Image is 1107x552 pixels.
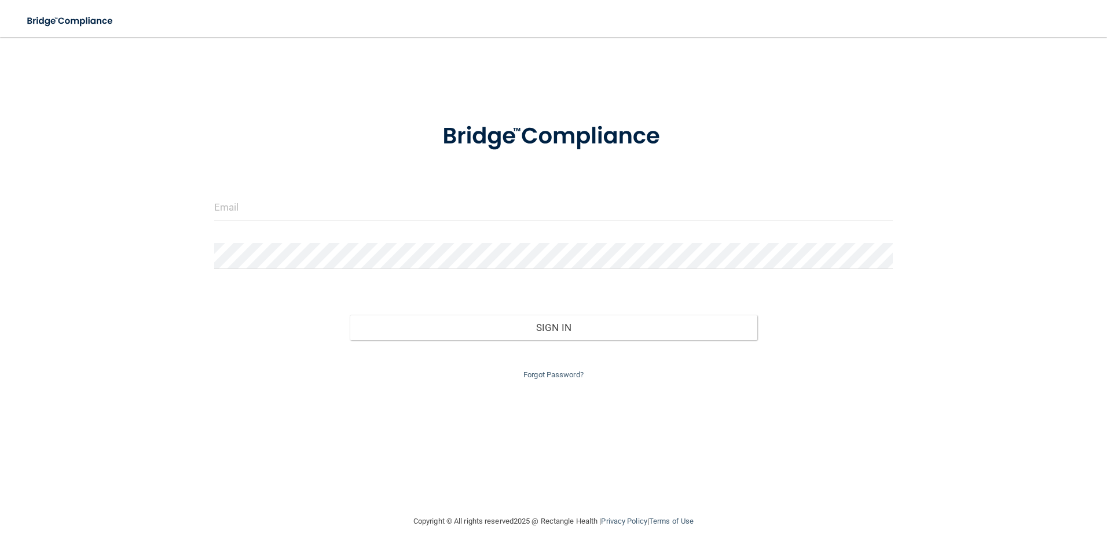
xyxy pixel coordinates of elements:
[419,106,688,167] img: bridge_compliance_login_screen.278c3ca4.svg
[342,503,765,540] div: Copyright © All rights reserved 2025 @ Rectangle Health | |
[350,315,757,340] button: Sign In
[214,194,893,220] input: Email
[17,9,124,33] img: bridge_compliance_login_screen.278c3ca4.svg
[601,517,647,525] a: Privacy Policy
[523,370,584,379] a: Forgot Password?
[649,517,694,525] a: Terms of Use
